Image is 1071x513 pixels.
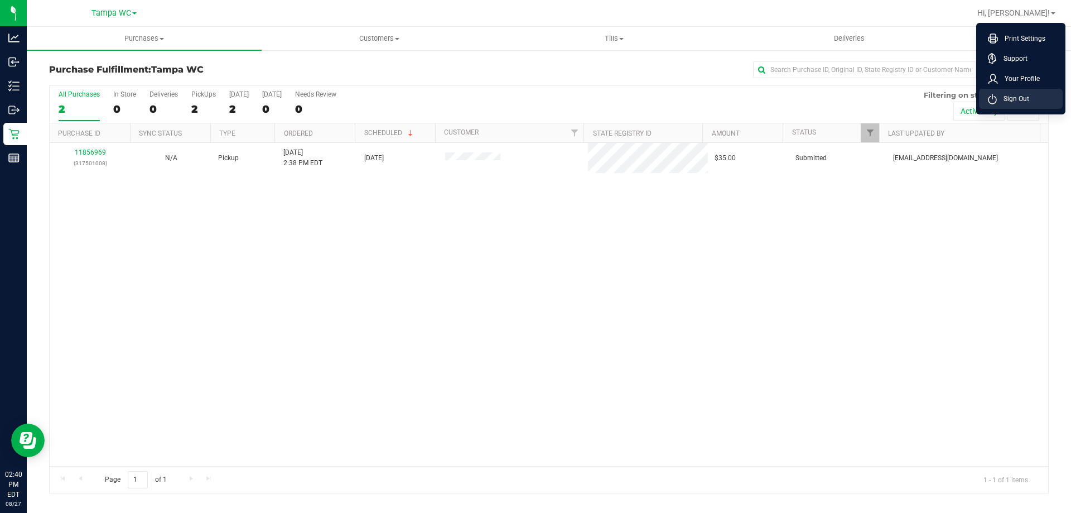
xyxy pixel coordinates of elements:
a: Amount [712,130,740,137]
div: All Purchases [59,90,100,98]
div: Needs Review [295,90,336,98]
span: Deliveries [819,33,880,44]
div: 2 [229,103,249,116]
span: $35.00 [715,153,736,164]
inline-svg: Analytics [8,32,20,44]
a: Customer [444,128,479,136]
a: Filter [861,123,879,142]
a: Filter [565,123,583,142]
div: Deliveries [149,90,178,98]
div: 2 [59,103,100,116]
a: Purchase ID [58,130,100,137]
div: 0 [113,103,136,116]
a: Scheduled [364,129,415,137]
div: In Store [113,90,136,98]
button: Active only [953,102,1005,121]
div: PickUps [191,90,216,98]
p: 08/27 [5,500,22,508]
span: Customers [262,33,496,44]
span: Filtering on status: [924,90,996,99]
div: 0 [262,103,282,116]
span: 1 - 1 of 1 items [974,471,1037,488]
p: (317501008) [56,158,124,169]
h3: Purchase Fulfillment: [49,65,382,75]
span: Purchases [27,33,262,44]
li: Sign Out [979,89,1063,109]
input: Search Purchase ID, Original ID, State Registry ID or Customer Name... [753,61,976,78]
inline-svg: Inbound [8,56,20,68]
a: Customers [262,27,496,50]
a: Last Updated By [888,130,944,137]
a: Tills [496,27,731,50]
span: Tills [497,33,731,44]
span: Page of 1 [95,471,176,488]
a: State Registry ID [593,130,652,137]
span: Print Settings [998,33,1045,44]
span: [DATE] 2:38 PM EDT [283,147,322,169]
div: 2 [191,103,216,116]
span: Tampa WC [91,8,131,18]
a: Status [792,128,816,136]
a: Purchases [27,27,262,50]
span: Hi, [PERSON_NAME]! [977,8,1050,17]
inline-svg: Retail [8,128,20,140]
span: [EMAIL_ADDRESS][DOMAIN_NAME] [893,153,998,164]
span: Sign Out [997,93,1029,104]
inline-svg: Outbound [8,104,20,116]
div: [DATE] [229,90,249,98]
div: 0 [295,103,336,116]
span: Submitted [795,153,827,164]
a: 11856969 [75,148,106,156]
span: Your Profile [998,73,1040,84]
a: Type [219,130,235,137]
inline-svg: Inventory [8,80,20,92]
a: Sync Status [139,130,182,137]
a: Support [988,53,1058,64]
div: 0 [149,103,178,116]
inline-svg: Reports [8,152,20,164]
iframe: Resource center [11,424,45,457]
span: Support [997,53,1027,64]
p: 02:40 PM EDT [5,469,22,500]
a: Ordered [284,130,313,137]
span: [DATE] [364,153,384,164]
a: Deliveries [732,27,967,50]
span: Tampa WC [151,64,204,75]
div: [DATE] [262,90,282,98]
button: N/A [165,153,177,164]
input: 1 [128,471,148,488]
span: Not Applicable [165,154,177,162]
span: Pickup [218,153,239,164]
